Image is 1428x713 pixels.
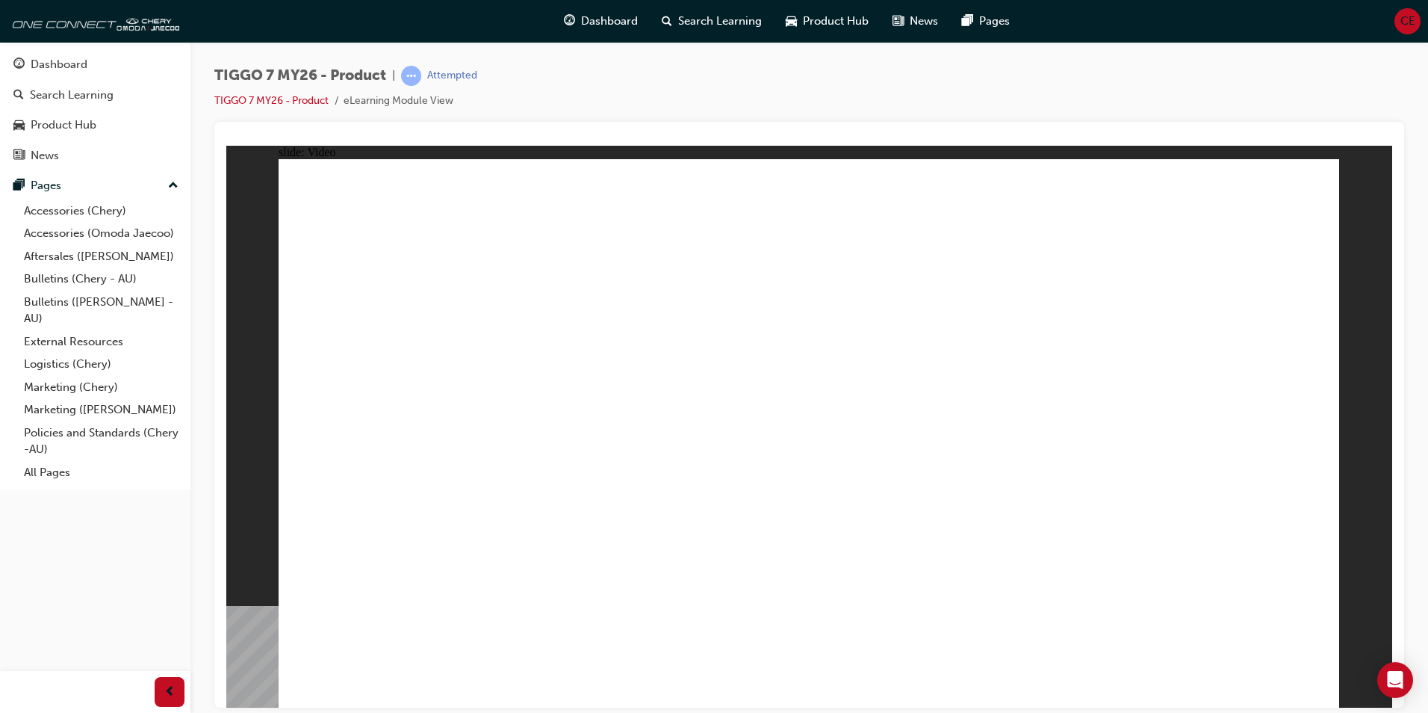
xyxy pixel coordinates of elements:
a: search-iconSearch Learning [650,6,774,37]
a: Accessories (Chery) [18,200,184,223]
div: Pages [31,177,61,194]
span: car-icon [13,119,25,132]
button: Pages [6,172,184,200]
span: car-icon [786,12,797,31]
span: Dashboard [581,13,638,30]
button: CE [1394,8,1421,34]
span: up-icon [168,176,178,196]
a: All Pages [18,461,184,484]
img: oneconnect [7,6,179,36]
span: news-icon [892,12,904,31]
a: pages-iconPages [950,6,1022,37]
span: Pages [979,13,1010,30]
span: prev-icon [164,683,176,702]
a: News [6,142,184,170]
a: Bulletins (Chery - AU) [18,268,184,291]
div: Product Hub [31,117,96,134]
a: Bulletins ([PERSON_NAME] - AU) [18,291,184,330]
a: guage-iconDashboard [552,6,650,37]
a: Product Hub [6,111,184,139]
a: TIGGO 7 MY26 - Product [214,94,329,107]
span: pages-icon [13,179,25,193]
a: Marketing (Chery) [18,376,184,399]
div: Dashboard [31,56,87,73]
span: pages-icon [962,12,973,31]
span: Product Hub [803,13,869,30]
span: News [910,13,938,30]
li: eLearning Module View [344,93,453,110]
a: Policies and Standards (Chery -AU) [18,422,184,461]
div: Attempted [427,69,477,83]
a: Dashboard [6,51,184,78]
span: learningRecordVerb_ATTEMPT-icon [401,66,421,86]
a: car-iconProduct Hub [774,6,881,37]
a: External Resources [18,330,184,354]
span: CE [1400,13,1415,30]
a: Aftersales ([PERSON_NAME]) [18,245,184,268]
span: search-icon [13,89,24,102]
span: Search Learning [678,13,762,30]
div: Search Learning [30,87,114,104]
div: News [31,147,59,164]
span: guage-icon [564,12,575,31]
span: | [392,67,395,84]
a: Logistics (Chery) [18,353,184,376]
a: Accessories (Omoda Jaecoo) [18,222,184,245]
div: Open Intercom Messenger [1377,662,1413,698]
span: search-icon [662,12,672,31]
a: news-iconNews [881,6,950,37]
a: Marketing ([PERSON_NAME]) [18,398,184,422]
span: guage-icon [13,58,25,72]
span: news-icon [13,149,25,163]
a: Search Learning [6,81,184,109]
span: TIGGO 7 MY26 - Product [214,67,386,84]
button: DashboardSearch LearningProduct HubNews [6,48,184,172]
